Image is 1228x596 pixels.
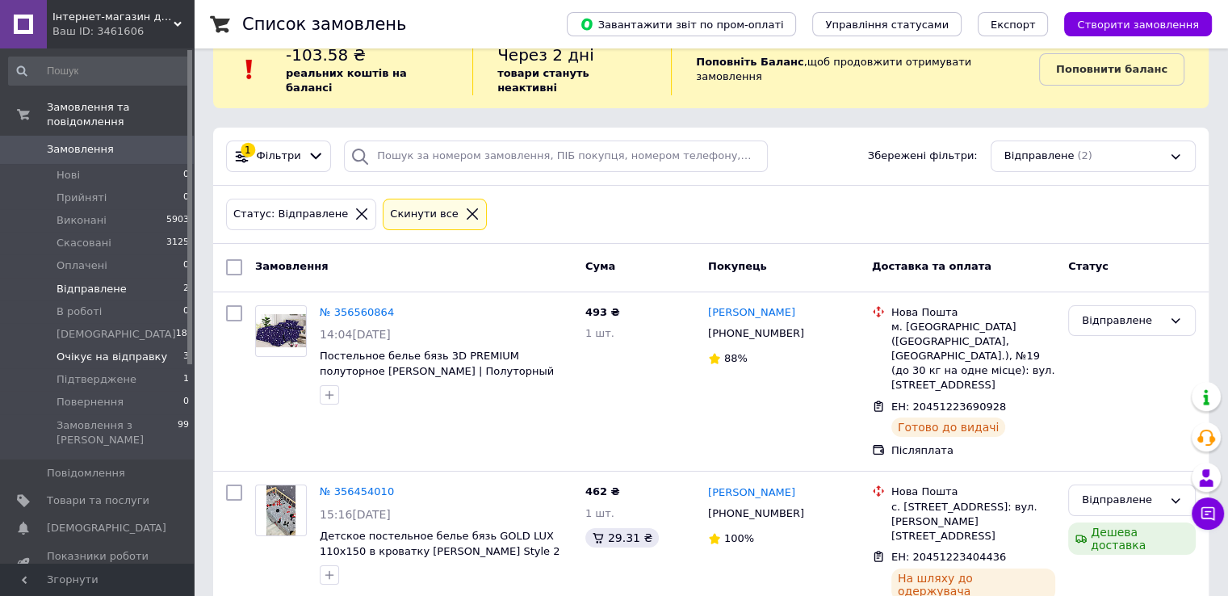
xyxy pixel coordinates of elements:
[724,532,754,544] span: 100%
[242,15,406,34] h1: Список замовлень
[708,507,804,519] span: [PHONE_NUMBER]
[57,350,167,364] span: Очікує на відправку
[57,304,102,319] span: В роботі
[708,327,804,339] span: [PHONE_NUMBER]
[57,418,178,447] span: Замовлення з [PERSON_NAME]
[256,314,306,348] img: Фото товару
[47,549,149,578] span: Показники роботи компанії
[183,395,189,409] span: 0
[1082,313,1163,329] div: Відправлене
[241,143,255,157] div: 1
[183,282,189,296] span: 2
[585,260,615,272] span: Cума
[585,528,659,548] div: 29.31 ₴
[891,500,1055,544] div: с. [STREET_ADDRESS]: вул. [PERSON_NAME][STREET_ADDRESS]
[57,236,111,250] span: Скасовані
[991,19,1036,31] span: Експорт
[230,206,351,223] div: Статус: Відправлене
[585,485,620,497] span: 462 ₴
[52,24,194,39] div: Ваш ID: 3461606
[255,485,307,536] a: Фото товару
[57,395,124,409] span: Повернення
[8,57,191,86] input: Пошук
[183,372,189,387] span: 1
[183,191,189,205] span: 0
[57,168,80,183] span: Нові
[344,141,768,172] input: Пошук за номером замовлення, ПІБ покупця, номером телефону, Email, номером накладної
[585,306,620,318] span: 493 ₴
[47,142,114,157] span: Замовлення
[57,258,107,273] span: Оплачені
[671,44,1039,95] div: , щоб продовжити отримувати замовлення
[708,305,795,321] a: [PERSON_NAME]
[1077,149,1092,162] span: (2)
[708,485,795,501] a: [PERSON_NAME]
[891,418,1006,437] div: Готово до видачі
[52,10,174,24] span: Інтернет-магазин домашнього текстилю «Sleeping Beauty»
[47,466,125,481] span: Повідомлення
[57,372,136,387] span: Підтверджене
[183,168,189,183] span: 0
[1068,523,1196,555] div: Дешева доставка
[166,236,189,250] span: 3125
[891,443,1055,458] div: Післяплата
[266,485,296,535] img: Фото товару
[183,304,189,319] span: 0
[320,485,394,497] a: № 356454010
[237,57,262,82] img: :exclamation:
[868,149,978,164] span: Збережені фільтри:
[47,493,149,508] span: Товари та послуги
[1056,63,1167,75] b: Поповнити баланс
[497,67,589,94] b: товари стануть неактивні
[724,352,748,364] span: 88%
[47,100,194,129] span: Замовлення та повідомлення
[1082,492,1163,509] div: Відправлене
[57,191,107,205] span: Прийняті
[1004,149,1075,164] span: Відправлене
[1068,260,1109,272] span: Статус
[320,508,391,521] span: 15:16[DATE]
[255,305,307,357] a: Фото товару
[183,258,189,273] span: 0
[812,12,962,36] button: Управління статусами
[257,149,301,164] span: Фільтри
[57,282,127,296] span: Відправлене
[1064,12,1212,36] button: Створити замовлення
[1039,53,1184,86] a: Поповнити баланс
[176,327,193,342] span: 189
[891,551,1006,563] span: ЕН: 20451223404436
[255,260,328,272] span: Замовлення
[872,260,991,272] span: Доставка та оплата
[57,327,176,342] span: [DEMOGRAPHIC_DATA]
[183,350,189,364] span: 3
[891,401,1006,413] span: ЕН: 20451223690928
[585,507,614,519] span: 1 шт.
[1077,19,1199,31] span: Створити замовлення
[1192,497,1224,530] button: Чат з покупцем
[166,213,189,228] span: 5903
[567,12,796,36] button: Завантажити звіт по пром-оплаті
[57,213,107,228] span: Виконані
[585,327,614,339] span: 1 шт.
[891,320,1055,393] div: м. [GEOGRAPHIC_DATA] ([GEOGRAPHIC_DATA], [GEOGRAPHIC_DATA].), №19 (до 30 кг на одне місце): вул. ...
[891,485,1055,499] div: Нова Пошта
[825,19,949,31] span: Управління статусами
[891,305,1055,320] div: Нова Пошта
[286,67,407,94] b: реальних коштів на балансі
[497,45,594,65] span: Через 2 дні
[387,206,462,223] div: Cкинути все
[286,45,366,65] span: -103.58 ₴
[978,12,1049,36] button: Експорт
[708,260,767,272] span: Покупець
[320,306,394,318] a: № 356560864
[696,56,803,68] b: Поповніть Баланс
[1048,18,1212,30] a: Створити замовлення
[320,350,554,392] a: Постельное белье бязь 3D PREMIUM полуторное [PERSON_NAME] | Полуторный комплект
[580,17,783,31] span: Завантажити звіт по пром-оплаті
[47,521,166,535] span: [DEMOGRAPHIC_DATA]
[320,328,391,341] span: 14:04[DATE]
[320,530,560,557] a: Детское постельное белье бязь GOLD LUX 110х150 в кроватку [PERSON_NAME] Style 2
[178,418,189,447] span: 99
